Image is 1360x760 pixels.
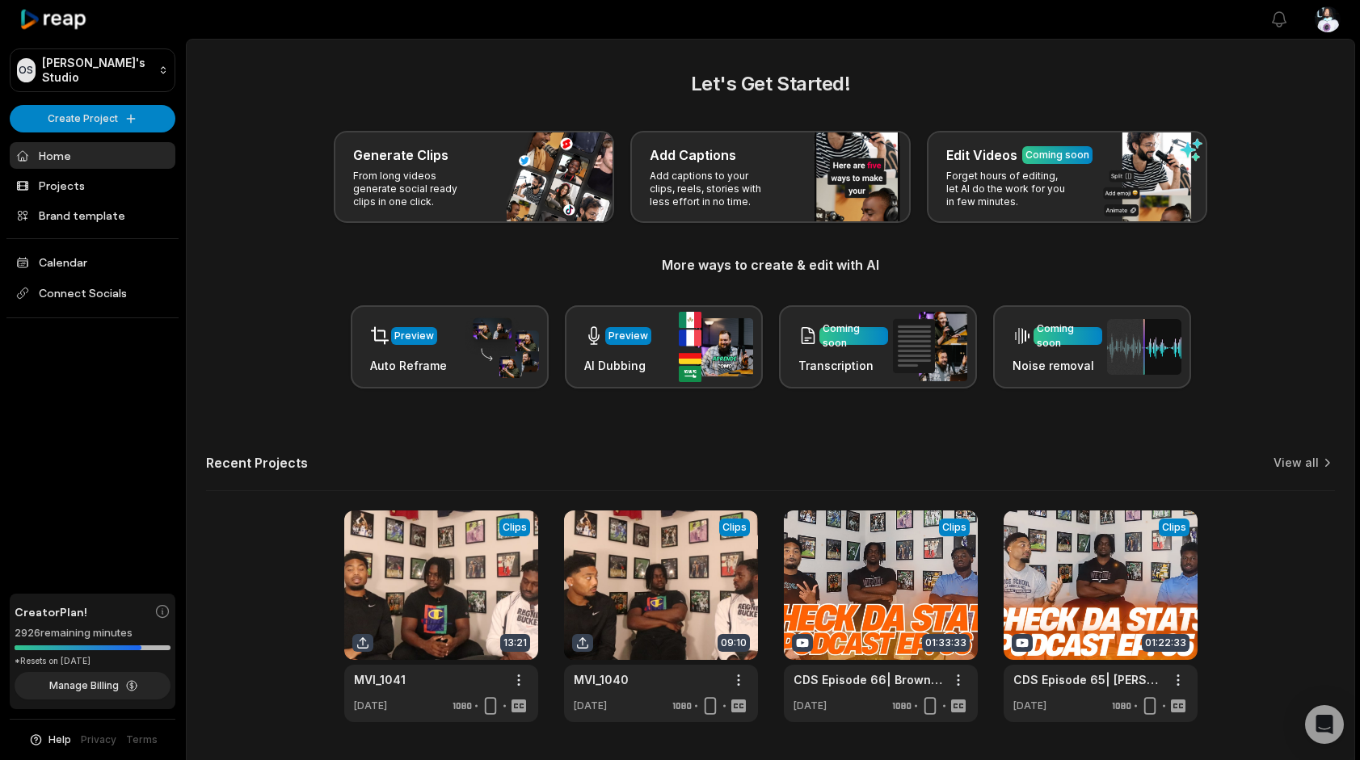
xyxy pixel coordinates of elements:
[206,255,1335,275] h3: More ways to create & edit with AI
[946,145,1017,165] h3: Edit Videos
[10,202,175,229] a: Brand template
[17,58,36,82] div: OS
[10,172,175,199] a: Projects
[206,455,308,471] h2: Recent Projects
[1013,671,1162,688] a: CDS Episode 65| [PERSON_NAME] Benched| [PERSON_NAME] Trade Destinations| NFL Over/Under
[1037,321,1099,351] div: Coming soon
[794,671,942,688] a: CDS Episode 66| Browns' Finalized QB Depth Chart| NFL Division Predictions| CDS NFL Award Winners|
[10,105,175,132] button: Create Project
[1107,319,1181,375] img: noise_removal.png
[206,69,1335,99] h2: Let's Get Started!
[679,312,753,382] img: ai_dubbing.png
[42,56,152,85] p: [PERSON_NAME]'s Studio
[10,142,175,169] a: Home
[48,733,71,747] span: Help
[15,655,171,667] div: *Resets on [DATE]
[354,671,406,688] a: MVI_1041
[353,145,448,165] h3: Generate Clips
[15,603,87,620] span: Creator Plan!
[15,625,171,641] div: 2926 remaining minutes
[465,316,539,379] img: auto_reframe.png
[10,249,175,275] a: Calendar
[1025,148,1089,162] div: Coming soon
[1013,357,1102,374] h3: Noise removal
[1274,455,1319,471] a: View all
[798,357,888,374] h3: Transcription
[126,733,158,747] a: Terms
[353,170,478,208] p: From long videos generate social ready clips in one click.
[81,733,116,747] a: Privacy
[10,279,175,308] span: Connect Socials
[1305,705,1344,744] div: Open Intercom Messenger
[823,321,885,351] div: Coming soon
[28,733,71,747] button: Help
[650,145,736,165] h3: Add Captions
[394,329,434,343] div: Preview
[584,357,651,374] h3: AI Dubbing
[608,329,648,343] div: Preview
[15,672,171,699] button: Manage Billing
[574,671,629,688] a: MVI_1040
[650,170,775,208] p: Add captions to your clips, reels, stories with less effort in no time.
[946,170,1072,208] p: Forget hours of editing, let AI do the work for you in few minutes.
[370,357,447,374] h3: Auto Reframe
[893,312,967,381] img: transcription.png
